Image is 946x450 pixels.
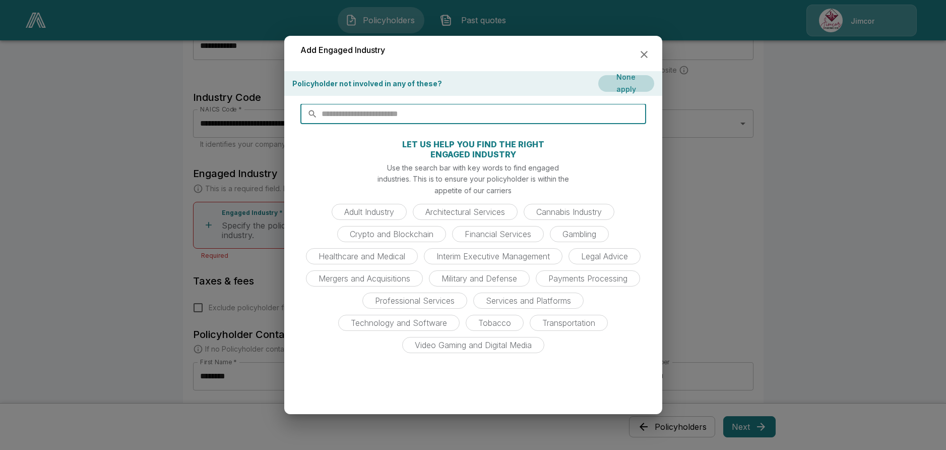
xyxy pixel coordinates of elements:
div: Mergers and Acquisitions [306,270,423,287]
span: Gambling [556,229,602,239]
div: Tobacco [466,315,524,331]
p: LET US HELP YOU FIND THE RIGHT [402,140,544,148]
span: Professional Services [369,296,461,306]
div: Adult Industry [332,204,407,220]
span: Military and Defense [435,273,523,284]
div: Video Gaming and Digital Media [402,337,544,353]
span: Services and Platforms [480,296,577,306]
div: Cannabis Industry [524,204,614,220]
span: Adult Industry [338,207,400,217]
span: Healthcare and Medical [312,251,411,261]
div: Interim Executive Management [424,248,562,264]
div: Gambling [550,226,609,242]
p: industries. This is to ensure your policyholder is within the [377,174,569,184]
div: Crypto and Blockchain [337,226,446,242]
p: Policyholder not involved in any of these? [292,78,442,89]
h6: Add Engaged Industry [300,44,385,57]
span: Architectural Services [419,207,511,217]
div: Healthcare and Medical [306,248,418,264]
div: Professional Services [362,293,467,309]
span: Technology and Software [345,318,453,328]
div: Transportation [530,315,608,331]
span: Cannabis Industry [530,207,608,217]
p: appetite of our carriers [434,185,512,196]
div: Architectural Services [413,204,518,220]
button: None apply [598,75,654,92]
span: Interim Executive Management [430,251,556,261]
span: Transportation [536,318,601,328]
div: Payments Processing [536,270,640,287]
span: Tobacco [472,318,517,328]
div: Technology and Software [338,315,460,331]
div: Legal Advice [569,248,641,264]
span: Financial Services [459,229,537,239]
span: Crypto and Blockchain [344,229,439,239]
span: Payments Processing [542,273,634,284]
div: Financial Services [452,226,544,242]
span: Mergers and Acquisitions [312,273,416,284]
p: ENGAGED INDUSTRY [430,150,516,158]
span: Legal Advice [575,251,634,261]
p: Use the search bar with key words to find engaged [387,162,559,173]
div: Military and Defense [429,270,530,287]
span: Video Gaming and Digital Media [409,340,538,350]
div: Services and Platforms [473,293,584,309]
